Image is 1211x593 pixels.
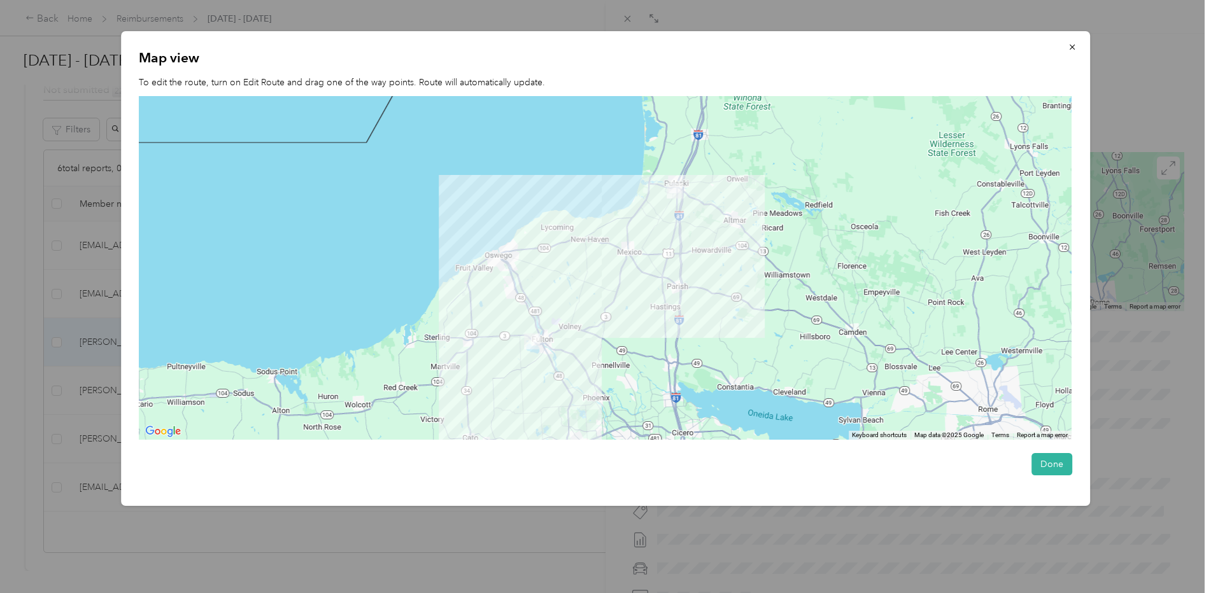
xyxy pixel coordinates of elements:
span: Map data ©2025 Google [914,431,984,438]
p: To edit the route, turn on Edit Route and drag one of the way points. Route will automatically up... [139,76,1072,89]
button: Done [1031,453,1072,475]
img: Google [142,423,184,440]
button: Keyboard shortcuts [852,431,907,440]
a: Report a map error [1017,431,1068,438]
a: Open this area in Google Maps (opens a new window) [142,423,184,440]
p: Map view [139,49,1072,67]
a: Terms (opens in new tab) [991,431,1009,438]
iframe: Everlance-gr Chat Button Frame [1140,522,1211,593]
